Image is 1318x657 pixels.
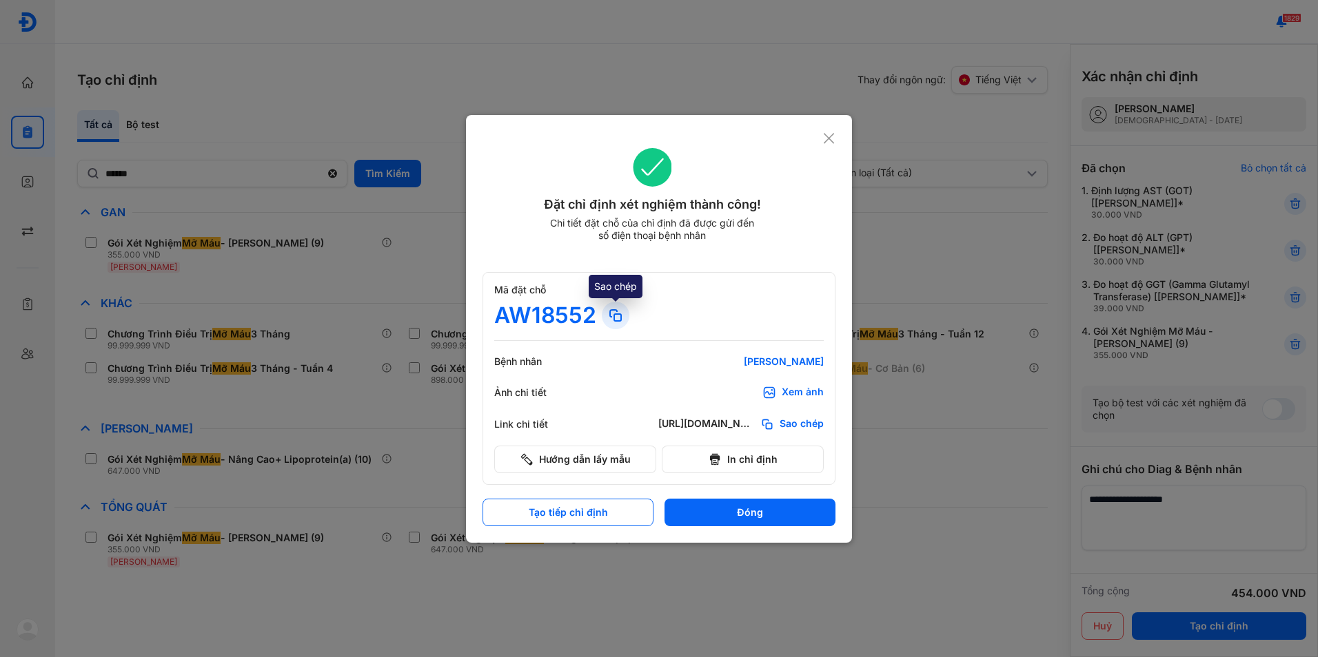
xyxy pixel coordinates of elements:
button: Đóng [665,499,835,526]
div: [URL][DOMAIN_NAME] [658,417,755,431]
button: In chỉ định [662,446,824,473]
div: AW18552 [494,302,596,329]
button: Tạo tiếp chỉ định [483,499,653,526]
div: Ảnh chi tiết [494,386,577,399]
button: Hướng dẫn lấy mẫu [494,446,656,473]
div: Xem ảnh [782,386,824,399]
div: Bệnh nhân [494,355,577,368]
div: Link chi tiết [494,418,577,430]
div: Đặt chỉ định xét nghiệm thành công! [483,195,822,214]
div: [PERSON_NAME] [658,355,824,368]
span: Sao chép [780,417,824,431]
div: Mã đặt chỗ [494,284,824,296]
div: Chi tiết đặt chỗ của chỉ định đã được gửi đến số điện thoại bệnh nhân [544,217,760,242]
